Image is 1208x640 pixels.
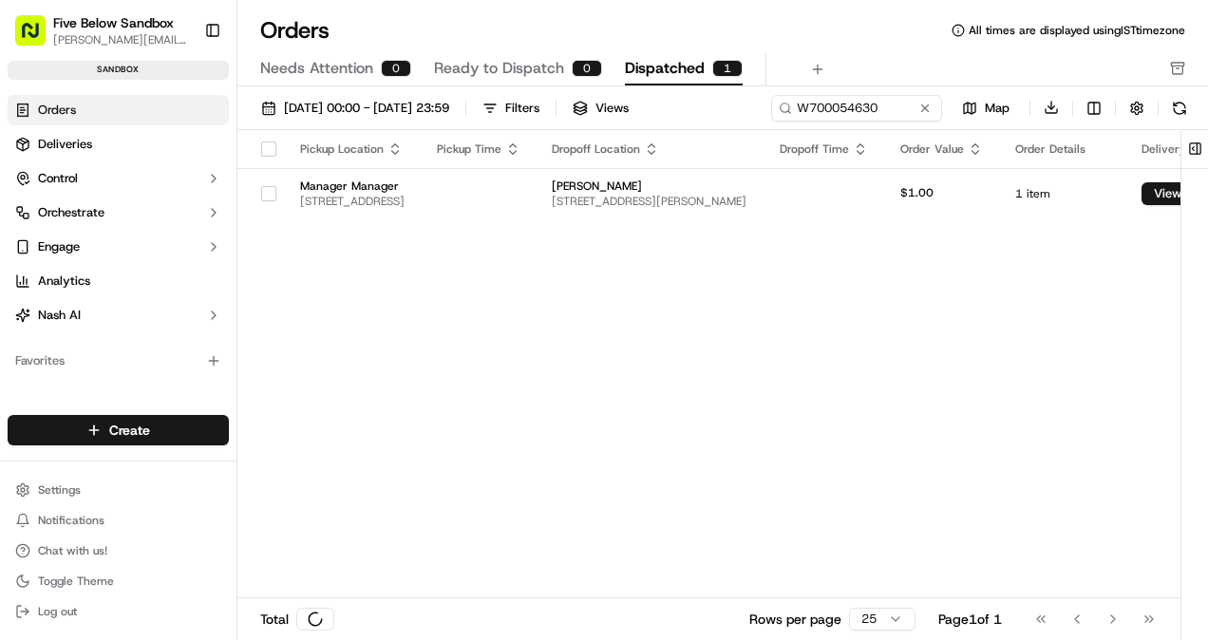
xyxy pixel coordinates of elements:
button: Log out [8,598,229,625]
span: Orders [38,102,76,119]
button: [DATE] 00:00 - [DATE] 23:59 [253,95,458,122]
span: Chat with us! [38,543,107,558]
div: sandbox [8,61,229,80]
span: Orchestrate [38,204,104,221]
button: Settings [8,477,229,503]
span: All times are displayed using IST timezone [969,23,1185,38]
span: Notifications [38,513,104,528]
div: Order Value [900,141,985,157]
span: Engage [38,238,80,255]
div: Total [260,608,334,631]
span: Deliveries [38,136,92,153]
h1: Orders [260,15,330,46]
button: Notifications [8,507,229,534]
span: Ready to Dispatch [434,57,564,80]
div: Available Products [8,391,229,422]
span: Dispatched [625,57,705,80]
span: [DATE] 00:00 - [DATE] 23:59 [284,100,449,117]
span: Nash AI [38,307,81,324]
div: Order Details [1015,141,1112,157]
span: Map [985,100,1010,117]
span: Settings [38,482,81,498]
button: Control [8,163,229,194]
span: Toggle Theme [38,574,114,589]
span: [PERSON_NAME] [552,179,749,194]
button: Five Below Sandbox [53,13,174,32]
button: Five Below Sandbox[PERSON_NAME][EMAIL_ADDRESS][DOMAIN_NAME] [8,8,197,53]
button: Views [564,95,637,122]
a: Orders [8,95,229,125]
span: $1.00 [900,185,934,200]
div: Page 1 of 1 [938,610,1002,629]
button: Refresh [1166,95,1193,122]
span: Create [109,421,150,440]
button: Toggle Theme [8,568,229,594]
span: Log out [38,604,77,619]
span: Control [38,170,78,187]
input: Type to search [771,95,942,122]
button: Chat with us! [8,537,229,564]
span: Manager Manager [300,179,406,194]
div: Pickup Location [300,141,406,157]
a: Deliveries [8,129,229,160]
div: 1 [712,60,743,77]
span: Needs Attention [260,57,373,80]
a: Analytics [8,266,229,296]
button: Engage [8,232,229,262]
button: Map [950,97,1022,120]
button: Filters [474,95,548,122]
button: Nash AI [8,300,229,330]
button: Orchestrate [8,198,229,228]
div: Pickup Time [437,141,522,157]
span: Views [595,100,629,117]
div: 0 [572,60,602,77]
div: Dropoff Time [780,141,870,157]
button: Create [8,415,229,445]
div: Filters [505,100,539,117]
span: Analytics [38,273,90,290]
button: [PERSON_NAME][EMAIL_ADDRESS][DOMAIN_NAME] [53,32,189,47]
div: Favorites [8,346,229,376]
span: 1 item [1015,186,1112,201]
span: [STREET_ADDRESS][PERSON_NAME] [552,194,749,209]
div: 0 [381,60,411,77]
p: Rows per page [749,610,841,629]
div: Dropoff Location [552,141,749,157]
span: [STREET_ADDRESS] [300,194,406,209]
